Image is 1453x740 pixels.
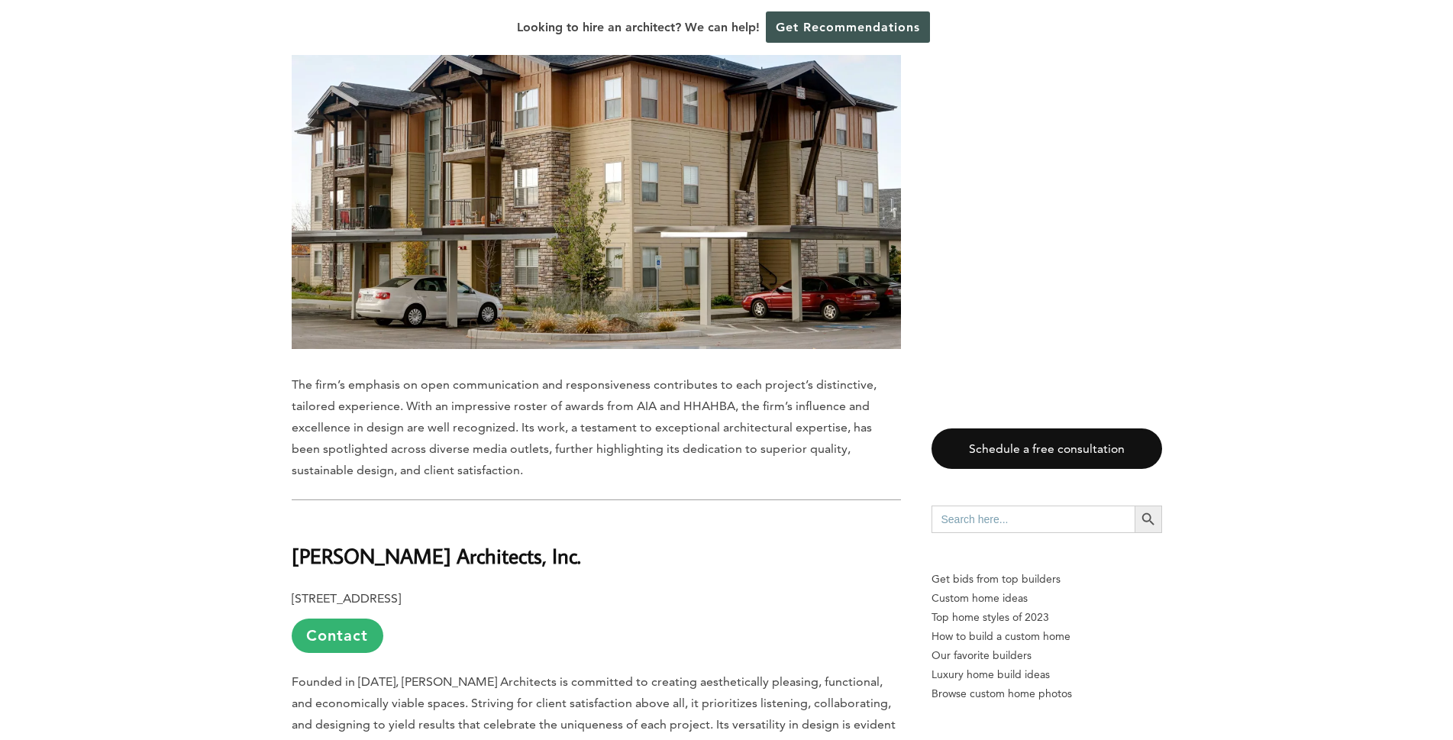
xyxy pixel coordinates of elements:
[932,665,1162,684] a: Luxury home build ideas
[1140,511,1157,528] svg: Search
[932,506,1135,533] input: Search here...
[292,619,383,653] a: Contact
[292,591,401,606] b: [STREET_ADDRESS]
[292,542,581,569] b: [PERSON_NAME] Architects, Inc.
[932,570,1162,589] p: Get bids from top builders
[932,428,1162,469] a: Schedule a free consultation
[766,11,930,43] a: Get Recommendations
[932,627,1162,646] a: How to build a custom home
[932,684,1162,703] a: Browse custom home photos
[932,608,1162,627] a: Top home styles of 2023
[932,646,1162,665] a: Our favorite builders
[932,589,1162,608] a: Custom home ideas
[292,377,877,477] span: The firm’s emphasis on open communication and responsiveness contributes to each project’s distin...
